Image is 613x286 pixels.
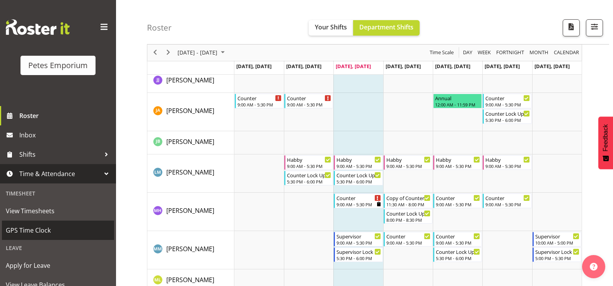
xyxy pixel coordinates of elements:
[336,255,381,261] div: 5:30 PM - 6:00 PM
[286,63,321,70] span: [DATE], [DATE]
[483,194,531,208] div: Mackenzie Angus"s event - Counter Begin From Saturday, October 4, 2025 at 9:00:00 AM GMT+13:00 En...
[336,201,381,207] div: 9:00 AM - 5:30 PM
[150,48,161,58] button: Previous
[485,201,529,207] div: 9:00 AM - 5:30 PM
[336,163,381,169] div: 9:00 AM - 5:30 PM
[386,156,430,163] div: Habby
[287,156,331,163] div: Habby
[287,171,331,179] div: Counter Lock Up
[287,163,331,169] div: 9:00 AM - 5:30 PM
[147,231,234,269] td: Mandy Mosley resource
[533,247,581,262] div: Mandy Mosley"s event - Supervisor Lock Up Begin From Sunday, October 5, 2025 at 5:00:00 PM GMT+13...
[436,163,480,169] div: 9:00 AM - 5:30 PM
[386,63,421,70] span: [DATE], [DATE]
[284,94,333,108] div: Jeseryl Armstrong"s event - Counter Begin From Tuesday, September 30, 2025 at 9:00:00 AM GMT+13:0...
[436,240,480,246] div: 9:00 AM - 5:30 PM
[6,19,70,35] img: Rosterit website logo
[535,248,579,255] div: Supervisor Lock Up
[315,23,347,31] span: Your Shifts
[535,232,579,240] div: Supervisor
[336,240,381,246] div: 9:00 AM - 5:30 PM
[598,116,613,169] button: Feedback - Show survey
[483,155,531,170] div: Lianne Morete"s event - Habby Begin From Saturday, October 4, 2025 at 9:00:00 AM GMT+13:00 Ends A...
[6,224,110,236] span: GPS Time Clock
[436,156,480,163] div: Habby
[166,76,214,84] span: [PERSON_NAME]
[166,244,214,253] a: [PERSON_NAME]
[334,247,382,262] div: Mandy Mosley"s event - Supervisor Lock Up Begin From Wednesday, October 1, 2025 at 5:30:00 PM GMT...
[586,19,603,36] button: Filter Shifts
[2,221,114,240] a: GPS Time Clock
[386,209,430,217] div: Counter Lock Up
[386,194,430,202] div: Copy of Counter Mid Shift
[166,206,214,215] a: [PERSON_NAME]
[166,75,214,85] a: [PERSON_NAME]
[336,63,371,70] span: [DATE], [DATE]
[237,101,282,108] div: 9:00 AM - 5:30 PM
[563,19,580,36] button: Download a PDF of the roster according to the set date range.
[162,45,175,61] div: next period
[435,94,480,102] div: Annual
[436,232,480,240] div: Counter
[485,63,520,70] span: [DATE], [DATE]
[495,48,526,58] button: Fortnight
[2,201,114,221] a: View Timesheets
[176,48,228,58] button: October 2025
[336,248,381,255] div: Supervisor Lock Up
[433,94,482,108] div: Jeseryl Armstrong"s event - Annual Begin From Friday, October 3, 2025 at 12:00:00 AM GMT+13:00 En...
[436,194,480,202] div: Counter
[28,60,88,71] div: Petes Emporium
[147,131,234,154] td: Jodine Bunn resource
[534,63,570,70] span: [DATE], [DATE]
[163,48,174,58] button: Next
[336,171,381,179] div: Counter Lock Up
[485,117,529,123] div: 5:30 PM - 6:00 PM
[287,178,331,185] div: 5:30 PM - 6:00 PM
[485,194,529,202] div: Counter
[2,185,114,201] div: Timesheet
[529,48,549,58] span: Month
[485,101,529,108] div: 9:00 AM - 5:30 PM
[19,110,112,122] span: Roster
[384,209,432,224] div: Mackenzie Angus"s event - Counter Lock Up Begin From Thursday, October 2, 2025 at 8:00:00 PM GMT+...
[309,20,353,36] button: Your Shifts
[287,94,331,102] div: Counter
[353,20,420,36] button: Department Shifts
[359,23,413,31] span: Department Shifts
[19,168,101,180] span: Time & Attendance
[535,255,579,261] div: 5:00 PM - 5:30 PM
[336,194,381,202] div: Counter
[436,255,480,261] div: 5:30 PM - 6:00 PM
[336,156,381,163] div: Habby
[147,154,234,193] td: Lianne Morete resource
[2,256,114,275] a: Apply for Leave
[553,48,581,58] button: Month
[429,48,454,58] span: Time Scale
[147,70,234,93] td: Janelle Jonkers resource
[166,106,214,115] a: [PERSON_NAME]
[435,101,480,108] div: 12:00 AM - 11:59 PM
[384,155,432,170] div: Lianne Morete"s event - Habby Begin From Thursday, October 2, 2025 at 9:00:00 AM GMT+13:00 Ends A...
[533,232,581,247] div: Mandy Mosley"s event - Supervisor Begin From Sunday, October 5, 2025 at 10:00:00 AM GMT+13:00 End...
[147,193,234,231] td: Mackenzie Angus resource
[2,240,114,256] div: Leave
[336,232,381,240] div: Supervisor
[528,48,550,58] button: Timeline Month
[386,163,430,169] div: 9:00 AM - 5:30 PM
[166,275,214,284] a: [PERSON_NAME]
[535,240,579,246] div: 10:00 AM - 5:00 PM
[485,94,529,102] div: Counter
[287,101,331,108] div: 9:00 AM - 5:30 PM
[485,156,529,163] div: Habby
[433,247,482,262] div: Mandy Mosley"s event - Counter Lock Up Begin From Friday, October 3, 2025 at 5:30:00 PM GMT+13:00...
[553,48,580,58] span: calendar
[334,194,382,208] div: Mackenzie Angus"s event - Counter Begin From Wednesday, October 1, 2025 at 9:00:00 AM GMT+13:00 E...
[334,232,382,247] div: Mandy Mosley"s event - Supervisor Begin From Wednesday, October 1, 2025 at 9:00:00 AM GMT+13:00 E...
[166,137,214,146] a: [PERSON_NAME]
[429,48,455,58] button: Time Scale
[149,45,162,61] div: previous period
[476,48,492,58] button: Timeline Week
[147,23,172,32] h4: Roster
